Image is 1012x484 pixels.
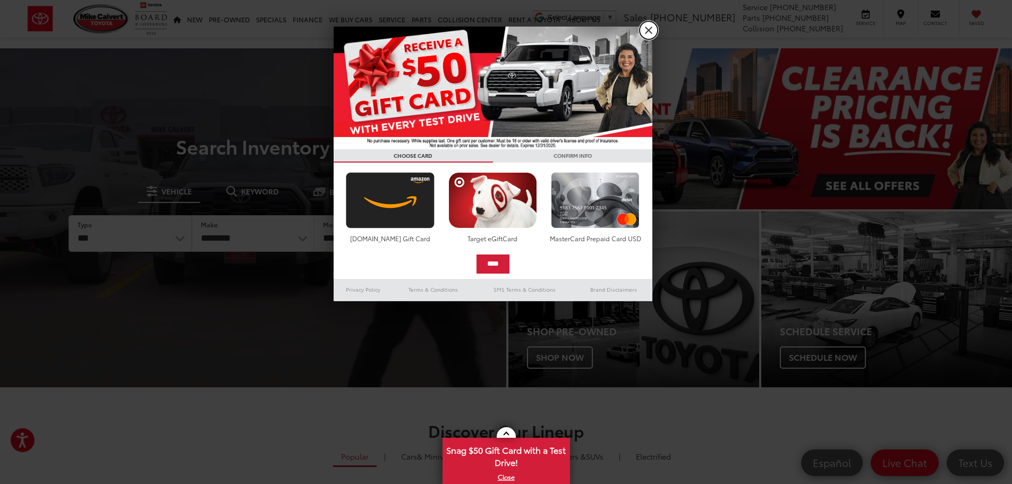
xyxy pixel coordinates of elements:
div: Target eGiftCard [446,234,540,243]
img: amazoncard.png [343,172,437,228]
a: SMS Terms & Conditions [474,283,575,296]
img: mastercard.png [548,172,642,228]
a: Privacy Policy [334,283,393,296]
img: targetcard.png [446,172,540,228]
a: Brand Disclaimers [575,283,652,296]
h3: CONFIRM INFO [493,149,652,163]
a: Terms & Conditions [393,283,474,296]
h3: CHOOSE CARD [334,149,493,163]
img: 55838_top_625864.jpg [334,27,652,149]
div: [DOMAIN_NAME] Gift Card [343,234,437,243]
div: MasterCard Prepaid Card USD [548,234,642,243]
span: Snag $50 Gift Card with a Test Drive! [444,439,569,471]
